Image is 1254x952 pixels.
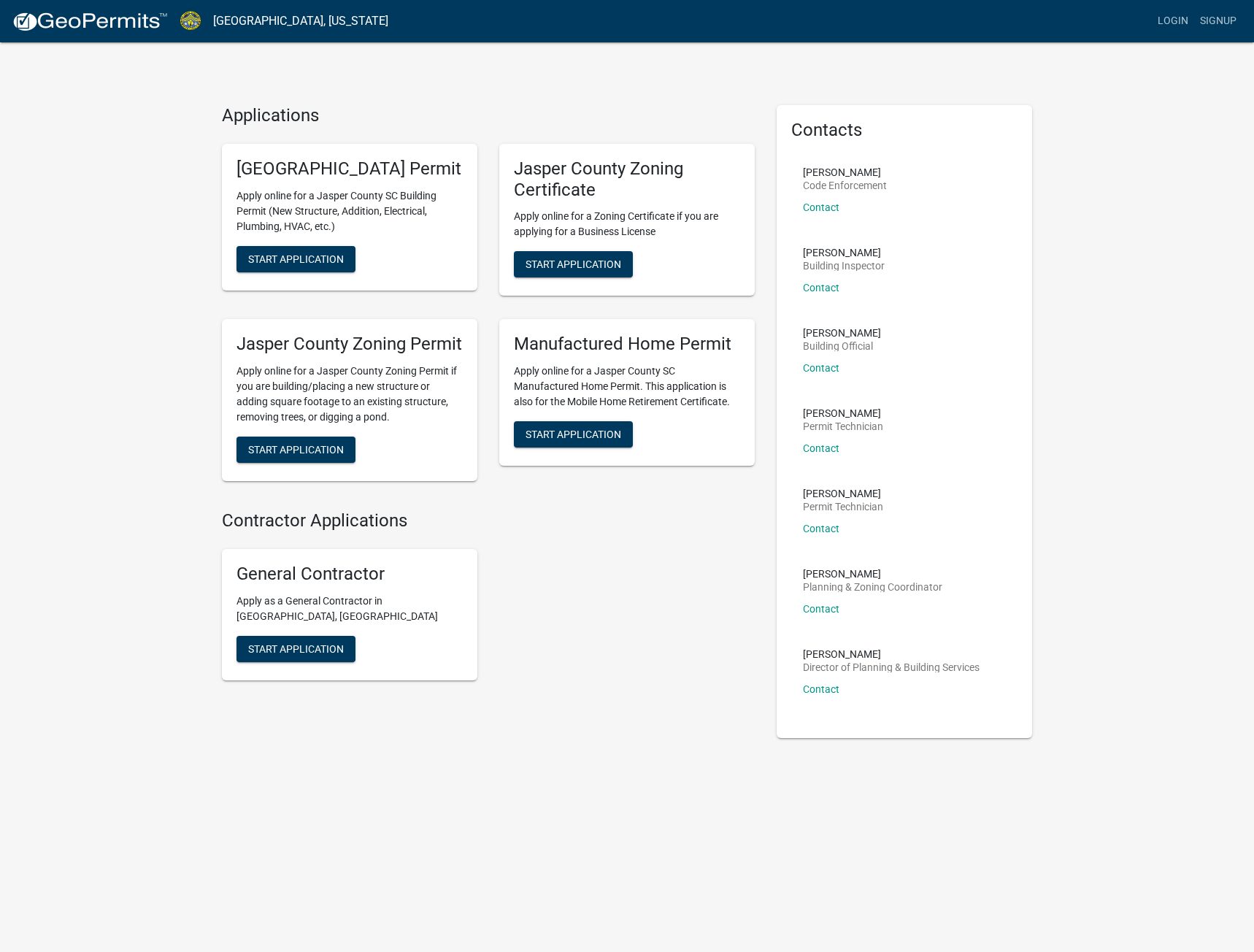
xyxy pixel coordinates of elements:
button: Start Application [236,246,355,272]
span: Start Application [248,253,344,264]
h4: Contractor Applications [222,510,755,531]
a: Signup [1194,7,1242,35]
h5: General Contractor [236,564,463,585]
a: [GEOGRAPHIC_DATA], [US_STATE] [213,9,388,34]
p: [PERSON_NAME] [803,167,887,177]
p: Building Official [803,341,881,351]
p: Permit Technician [803,421,883,431]
p: [PERSON_NAME] [803,328,881,338]
a: Contact [803,442,839,454]
span: Start Application [526,258,621,270]
p: Apply as a General Contractor in [GEOGRAPHIC_DATA], [GEOGRAPHIC_DATA] [236,594,463,624]
span: Start Application [248,642,344,654]
p: [PERSON_NAME] [803,649,980,659]
p: [PERSON_NAME] [803,408,883,418]
p: Apply online for a Jasper County Zoning Permit if you are building/placing a new structure or add... [236,364,463,425]
h5: Contacts [791,120,1018,141]
a: Contact [803,362,839,374]
a: Contact [803,683,839,695]
p: Apply online for a Jasper County SC Manufactured Home Permit. This application is also for the Mo... [514,364,740,410]
p: Code Enforcement [803,180,887,191]
h4: Applications [222,105,755,126]
h5: Manufactured Home Permit [514,334,740,355]
p: [PERSON_NAME] [803,569,942,579]
a: Contact [803,523,839,534]
wm-workflow-list-section: Contractor Applications [222,510,755,692]
button: Start Application [514,251,633,277]
a: Contact [803,282,839,293]
h5: [GEOGRAPHIC_DATA] Permit [236,158,463,180]
p: Planning & Zoning Coordinator [803,582,942,592]
span: Start Application [526,429,621,440]
p: [PERSON_NAME] [803,247,885,258]
img: Jasper County, South Carolina [180,11,201,31]
button: Start Application [236,636,355,662]
a: Contact [803,201,839,213]
button: Start Application [514,421,633,448]
h5: Jasper County Zoning Permit [236,334,463,355]
h5: Jasper County Zoning Certificate [514,158,740,201]
a: Login [1152,7,1194,35]
a: Contact [803,603,839,615]
p: Director of Planning & Building Services [803,662,980,672]
span: Start Application [248,444,344,456]
wm-workflow-list-section: Applications [222,105,755,493]
p: Apply online for a Jasper County SC Building Permit (New Structure, Addition, Electrical, Plumbin... [236,188,463,234]
p: Building Inspector [803,261,885,271]
p: Permit Technician [803,502,883,512]
button: Start Application [236,437,355,463]
p: Apply online for a Zoning Certificate if you are applying for a Business License [514,209,740,239]
p: [PERSON_NAME] [803,488,883,499]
